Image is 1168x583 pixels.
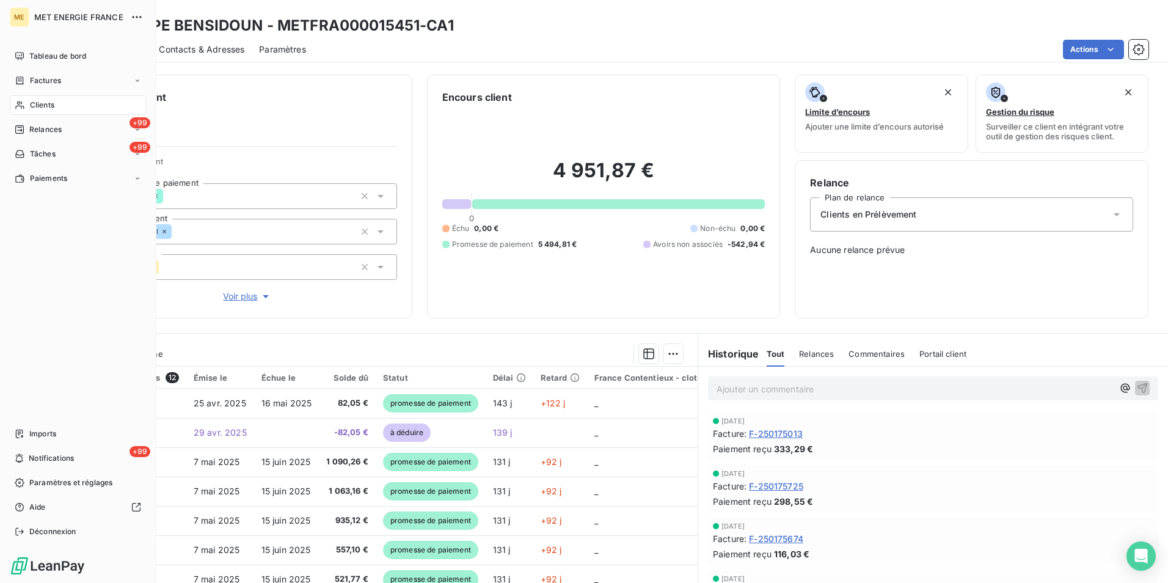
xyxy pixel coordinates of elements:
span: +99 [130,446,150,457]
div: Délai [493,373,526,383]
span: +92 j [541,486,562,496]
h6: Informations client [74,90,397,105]
span: Portail client [919,349,966,359]
span: _ [594,544,598,555]
span: Aide [29,502,46,513]
span: Propriétés Client [98,156,397,174]
span: 7 mai 2025 [194,457,240,467]
span: Commentaires [849,349,905,359]
input: Ajouter une valeur [163,191,173,202]
span: 0,00 € [474,223,498,234]
span: 116,03 € [774,548,809,560]
h3: GROUPE BENSIDOUN - METFRA000015451-CA1 [108,15,454,37]
span: Facture : [713,427,746,440]
span: Voir plus [223,290,272,302]
span: MET ENERGIE FRANCE [34,12,123,22]
span: Non-échu [700,223,735,234]
div: Statut [383,373,478,383]
span: Tableau de bord [29,51,86,62]
div: Retard [541,373,580,383]
button: Actions [1063,40,1124,59]
div: Émise le [194,373,247,383]
h6: Historique [698,346,759,361]
span: [DATE] [721,470,745,477]
div: Échue le [261,373,312,383]
span: Gestion du risque [986,107,1054,117]
span: Relances [799,349,834,359]
span: Paiement reçu [713,442,772,455]
span: Surveiller ce client en intégrant votre outil de gestion des risques client. [986,122,1138,141]
span: Tout [767,349,785,359]
span: 7 mai 2025 [194,515,240,526]
span: Clients [30,100,54,111]
div: Solde dû [326,373,368,383]
span: 29 avr. 2025 [194,427,247,438]
span: +92 j [541,544,562,555]
span: Tâches [30,148,56,159]
div: ME [10,7,29,27]
h2: 4 951,87 € [442,158,765,195]
button: Gestion du risqueSurveiller ce client en intégrant votre outil de gestion des risques client. [976,75,1148,153]
span: Paramètres [259,43,306,56]
span: 15 juin 2025 [261,544,311,555]
img: Logo LeanPay [10,556,86,576]
span: Aucune relance prévue [810,244,1133,256]
span: 15 juin 2025 [261,515,311,526]
span: 12 [166,372,179,383]
span: 1 090,26 € [326,456,368,468]
span: +99 [130,117,150,128]
span: 139 j [493,427,513,438]
span: promesse de paiement [383,512,478,530]
span: [DATE] [721,575,745,582]
span: 5 494,81 € [538,239,577,250]
h6: Encours client [442,90,512,105]
span: Paiements [30,173,67,184]
span: 7 mai 2025 [194,544,240,555]
span: 143 j [493,398,513,408]
span: Déconnexion [29,526,76,537]
span: Paiement reçu [713,548,772,560]
span: promesse de paiement [383,394,478,413]
span: 131 j [493,457,511,467]
div: Open Intercom Messenger [1126,541,1156,571]
span: +92 j [541,515,562,526]
span: 16 mai 2025 [261,398,312,408]
span: 7 mai 2025 [194,486,240,496]
span: 25 avr. 2025 [194,398,246,408]
span: Contacts & Adresses [159,43,244,56]
span: [DATE] [721,417,745,425]
span: F-250175674 [749,532,803,545]
input: Ajouter une valeur [159,262,169,273]
span: Facture : [713,480,746,493]
input: Ajouter une valeur [172,226,181,237]
span: 0,00 € [740,223,765,234]
span: _ [594,486,598,496]
span: 131 j [493,515,511,526]
span: 333,29 € [774,442,813,455]
span: 298,55 € [774,495,813,508]
span: F-250175725 [749,480,803,493]
span: 82,05 € [326,397,368,409]
span: Paramètres et réglages [29,477,112,488]
span: 0 [469,213,474,223]
button: Voir plus [98,290,397,303]
span: 935,12 € [326,515,368,527]
span: [DATE] [721,522,745,530]
span: -82,05 € [326,427,368,439]
span: Factures [30,75,61,86]
span: promesse de paiement [383,482,478,501]
h6: Relance [810,175,1133,190]
span: Notifications [29,453,74,464]
span: 131 j [493,544,511,555]
span: _ [594,515,598,526]
span: promesse de paiement [383,541,478,559]
span: à déduire [383,424,431,442]
span: Paiement reçu [713,495,772,508]
span: Facture : [713,532,746,545]
span: +99 [130,142,150,153]
span: -542,94 € [728,239,765,250]
span: +122 j [541,398,566,408]
span: Avoirs non associés [653,239,723,250]
span: _ [594,427,598,438]
span: 15 juin 2025 [261,457,311,467]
